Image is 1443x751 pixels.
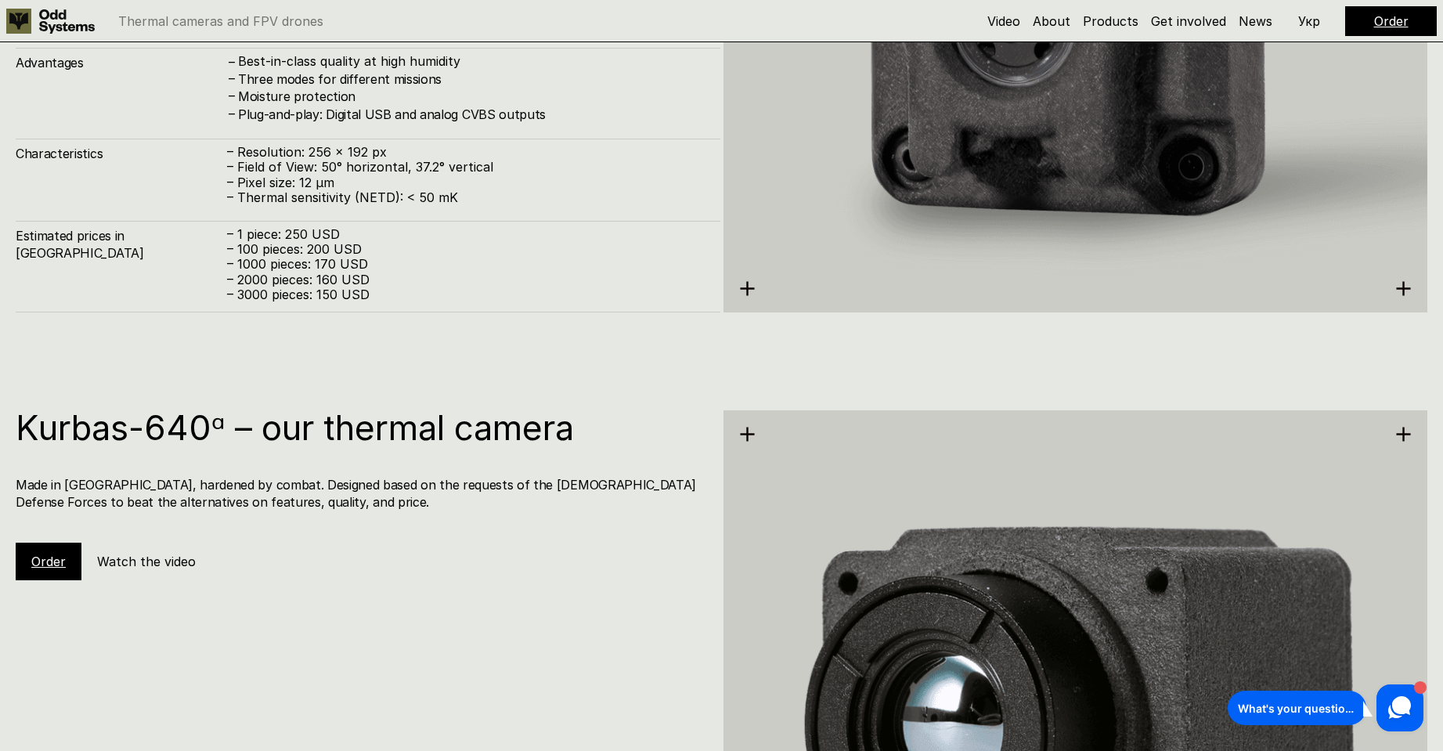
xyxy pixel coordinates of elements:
[227,145,705,160] p: – Resolution: 256 x 192 px
[31,554,66,569] a: Order
[238,88,705,105] h4: Moisture protection
[238,106,705,123] h4: Plug-and-play: Digital USB and analog CVBS outputs
[227,242,705,257] p: – 100 pieces: 200 USD
[238,54,705,69] p: Best-in-class quality at high humidity
[238,70,705,88] h4: Three modes for different missions
[16,145,227,162] h4: Characteristics
[16,54,227,71] h4: Advantages
[227,160,705,175] p: – Field of View: 50° horizontal, 37.2° vertical
[16,410,705,445] h1: Kurbas-640ᵅ – our thermal camera
[227,287,705,302] p: – 3000 pieces: 150 USD
[97,553,196,570] h5: Watch the video
[1298,15,1320,27] p: Укр
[987,13,1020,29] a: Video
[227,273,705,287] p: – 2000 pieces: 160 USD
[16,227,227,262] h4: Estimated prices in [GEOGRAPHIC_DATA]
[1239,13,1272,29] a: News
[1033,13,1070,29] a: About
[16,476,705,511] h4: Made in [GEOGRAPHIC_DATA], hardened by combat. Designed based on the requests of the [DEMOGRAPHIC...
[227,257,705,272] p: – 1000 pieces: 170 USD
[229,105,235,122] h4: –
[229,70,235,87] h4: –
[118,15,323,27] p: Thermal cameras and FPV drones
[229,53,235,70] h4: –
[1224,681,1427,735] iframe: HelpCrunch
[227,227,705,242] p: – 1 piece: 250 USD
[1151,13,1226,29] a: Get involved
[227,175,705,190] p: – Pixel size: 12 µm
[229,87,235,104] h4: –
[1374,13,1409,29] a: Order
[227,190,705,205] p: – Thermal sensitivity (NETD): < 50 mK
[1083,13,1138,29] a: Products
